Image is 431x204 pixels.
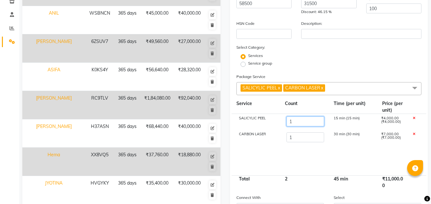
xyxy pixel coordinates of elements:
[236,21,255,26] label: HSN Code
[114,91,140,119] td: 365 days
[174,6,204,34] td: ₹40,000.00
[22,148,85,176] td: Hema
[280,100,329,114] div: Count
[329,176,378,189] div: 45 min
[114,148,140,176] td: 365 days
[280,176,329,189] div: 2
[140,91,174,119] td: ₹1,84,080.00
[114,119,140,148] td: 365 days
[140,119,174,148] td: ₹68,440.00
[248,60,272,66] label: Service group
[232,100,280,114] div: Service
[236,195,261,200] label: Connect With
[377,100,410,114] div: Price (per unit)
[85,119,114,148] td: H37ASN
[85,63,114,91] td: K0KS4Y
[377,176,410,189] div: ₹11,000.00
[239,132,266,136] span: CARBON LASER
[174,34,204,63] td: ₹27,000.00
[174,119,204,148] td: ₹40,000.00
[334,195,345,200] label: Select
[22,63,85,91] td: ASIFA
[174,91,204,119] td: ₹92,040.00
[329,116,376,127] div: 15 min (15 min)
[236,45,265,50] label: Select Category:
[320,85,323,91] a: x
[236,173,252,184] span: Total
[174,148,204,176] td: ₹18,880.00
[140,63,174,91] td: ₹56,640.00
[329,100,378,114] div: Time (per unit)
[85,6,114,34] td: WSBNCN
[329,132,376,143] div: 30 min (30 min)
[248,53,263,59] label: Services
[285,85,320,91] span: CARBON LASER
[140,6,174,34] td: ₹45,000.00
[242,85,277,91] span: SALICYLIC PEEL
[236,74,265,80] label: Package Service
[140,148,174,176] td: ₹37,760.00
[174,63,204,91] td: ₹28,320.00
[376,116,408,127] div: ₹4,000.00 (₹4,000.00)
[85,91,114,119] td: RC9TLV
[140,34,174,63] td: ₹49,560.00
[114,6,140,34] td: 365 days
[376,132,408,143] div: ₹7,000.00 (₹7,000.00)
[277,85,280,91] a: x
[22,6,85,34] td: ANIL
[114,63,140,91] td: 365 days
[239,116,266,120] span: SALICYLIC PEEL
[301,10,331,14] span: Discount: 46.15 %
[22,119,85,148] td: [PERSON_NAME]
[85,34,114,63] td: 6ZSUV7
[85,148,114,176] td: XX8VQ5
[22,91,85,119] td: [PERSON_NAME]
[301,21,322,26] label: Description:
[22,34,85,63] td: [PERSON_NAME]
[114,34,140,63] td: 365 days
